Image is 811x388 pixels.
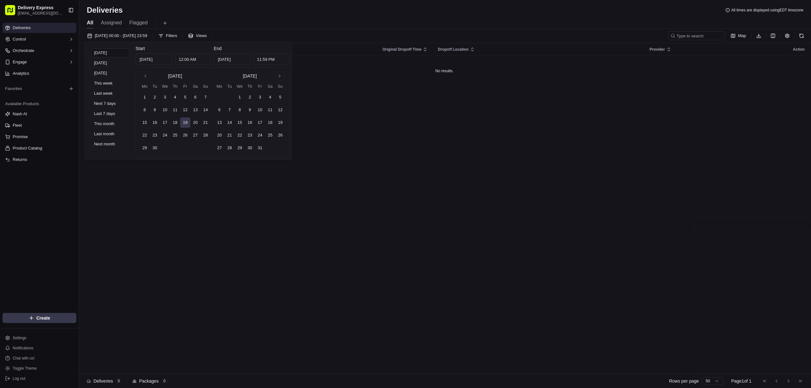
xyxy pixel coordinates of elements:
span: Log out [13,376,25,381]
a: Analytics [3,68,76,79]
button: 16 [150,118,160,128]
button: 17 [255,118,265,128]
button: 1 [140,92,150,102]
button: This month [91,119,129,128]
button: 5 [180,92,190,102]
button: 23 [150,130,160,140]
button: Filters [156,31,180,40]
span: Chat with us! [13,356,35,361]
button: 6 [190,92,201,102]
label: End [214,46,222,51]
button: Nash AI [3,109,76,119]
button: 12 [275,105,285,115]
button: 21 [225,130,235,140]
button: Delivery Express[EMAIL_ADDRESS][DOMAIN_NAME] [3,3,66,18]
th: Friday [180,83,190,90]
label: Start [136,46,145,51]
th: Sunday [275,83,285,90]
th: Saturday [190,83,201,90]
button: 23 [245,130,255,140]
button: 2 [245,92,255,102]
button: 29 [235,143,245,153]
button: 8 [140,105,150,115]
span: Toggle Theme [13,366,37,371]
button: Map [728,31,749,40]
h1: Deliveries [87,5,123,15]
span: All [87,19,93,27]
input: Time [175,54,211,65]
span: Deliveries [13,25,31,31]
span: Provider [649,47,665,52]
button: 4 [265,92,275,102]
button: Settings [3,334,76,342]
span: Original Dropoff Time [382,47,421,52]
span: Fleet [13,123,22,128]
button: 14 [225,118,235,128]
input: Date [136,54,172,65]
button: 7 [201,92,211,102]
button: Notifications [3,344,76,353]
span: [DATE] 00:00 - [DATE] 23:59 [95,33,147,39]
div: [DATE] [168,73,182,79]
span: Notifications [13,346,33,351]
button: 8 [235,105,245,115]
button: 28 [225,143,235,153]
button: 2 [150,92,160,102]
th: Thursday [170,83,180,90]
span: Views [196,33,207,39]
button: 10 [160,105,170,115]
button: Product Catalog [3,143,76,153]
button: 7 [225,105,235,115]
div: 0 [161,378,168,384]
button: 15 [235,118,245,128]
div: Available Products [3,99,76,109]
button: 19 [180,118,190,128]
th: Sunday [201,83,211,90]
button: Returns [3,155,76,165]
th: Tuesday [150,83,160,90]
button: 29 [140,143,150,153]
button: 20 [214,130,225,140]
button: 10 [255,105,265,115]
button: Last week [91,89,129,98]
button: 12 [180,105,190,115]
input: Type to search [668,31,725,40]
button: Views [185,31,209,40]
span: Delivery Express [18,4,54,11]
div: Action [793,47,805,52]
th: Tuesday [225,83,235,90]
a: Nash AI [5,111,74,117]
button: 30 [150,143,160,153]
div: Favorites [3,84,76,94]
button: 11 [265,105,275,115]
p: Rows per page [669,378,699,384]
button: Go to next month [275,72,284,80]
span: Filters [166,33,177,39]
button: 25 [265,130,275,140]
button: 14 [201,105,211,115]
div: [DATE] [243,73,257,79]
button: Last month [91,130,129,138]
span: Flagged [129,19,148,27]
button: [DATE] [91,69,129,78]
button: Next 7 days [91,99,129,108]
button: Log out [3,374,76,383]
button: 20 [190,118,201,128]
button: Toggle Theme [3,364,76,373]
button: 26 [275,130,285,140]
button: 4 [170,92,180,102]
th: Thursday [245,83,255,90]
button: 16 [245,118,255,128]
button: Control [3,34,76,44]
th: Friday [255,83,265,90]
button: Last 7 days [91,109,129,118]
button: 22 [235,130,245,140]
button: Orchestrate [3,46,76,56]
button: 27 [190,130,201,140]
span: Control [13,36,26,42]
button: Fleet [3,120,76,130]
span: [EMAIL_ADDRESS][DOMAIN_NAME] [18,11,63,16]
span: Analytics [13,71,29,76]
button: 9 [150,105,160,115]
button: 13 [190,105,201,115]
